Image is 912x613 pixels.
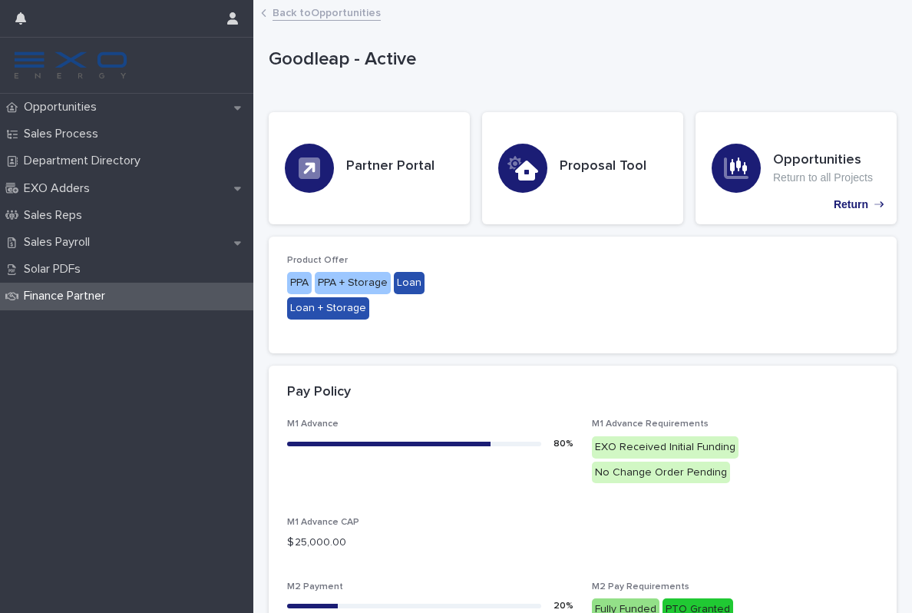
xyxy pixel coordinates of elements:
[287,582,343,591] span: M2 Payment
[287,384,351,401] h2: Pay Policy
[592,436,739,459] div: EXO Received Initial Funding
[834,198,868,211] p: Return
[287,535,878,551] p: $ 25,000.00
[287,518,359,527] span: M1 Advance CAP
[12,50,129,81] img: FKS5r6ZBThi8E5hshIGi
[18,262,93,277] p: Solar PDFs
[592,419,709,429] span: M1 Advance Requirements
[592,462,730,484] div: No Change Order Pending
[553,436,573,452] div: 80 %
[18,154,153,168] p: Department Directory
[18,127,111,141] p: Sales Process
[287,256,348,265] span: Product Offer
[773,152,873,169] h3: Opportunities
[592,582,689,591] span: M2 Pay Requirements
[773,171,873,184] p: Return to all Projects
[18,235,102,250] p: Sales Payroll
[315,272,391,294] div: PPA + Storage
[269,48,891,71] p: Goodleap - Active
[394,272,425,294] div: Loan
[287,297,369,320] div: Loan + Storage
[273,3,381,21] a: Back toOpportunities
[287,419,339,429] span: M1 Advance
[287,272,312,294] div: PPA
[18,289,117,303] p: Finance Partner
[18,100,109,114] p: Opportunities
[18,181,102,196] p: EXO Adders
[18,208,94,223] p: Sales Reps
[696,112,897,224] a: Return
[346,158,435,175] h3: Partner Portal
[560,158,646,175] h3: Proposal Tool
